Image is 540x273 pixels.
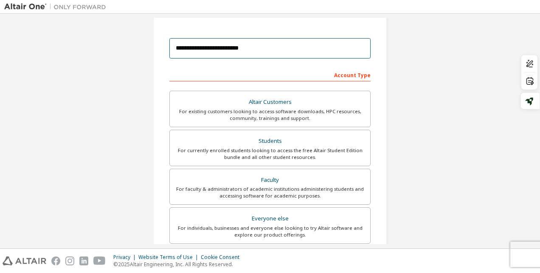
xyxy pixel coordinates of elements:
div: Account Type [169,68,371,81]
div: Altair Customers [175,96,365,108]
div: Everyone else [175,213,365,225]
img: facebook.svg [51,256,60,265]
img: instagram.svg [65,256,74,265]
div: Faculty [175,174,365,186]
img: altair_logo.svg [3,256,46,265]
img: youtube.svg [93,256,106,265]
p: © 2025 Altair Engineering, Inc. All Rights Reserved. [113,261,245,268]
div: Cookie Consent [201,254,245,261]
div: For individuals, businesses and everyone else looking to try Altair software and explore our prod... [175,225,365,238]
div: Students [175,135,365,147]
div: Privacy [113,254,138,261]
div: Website Terms of Use [138,254,201,261]
div: For currently enrolled students looking to access the free Altair Student Edition bundle and all ... [175,147,365,161]
img: Altair One [4,3,110,11]
div: For existing customers looking to access software downloads, HPC resources, community, trainings ... [175,108,365,122]
div: For faculty & administrators of academic institutions administering students and accessing softwa... [175,186,365,199]
img: linkedin.svg [79,256,88,265]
